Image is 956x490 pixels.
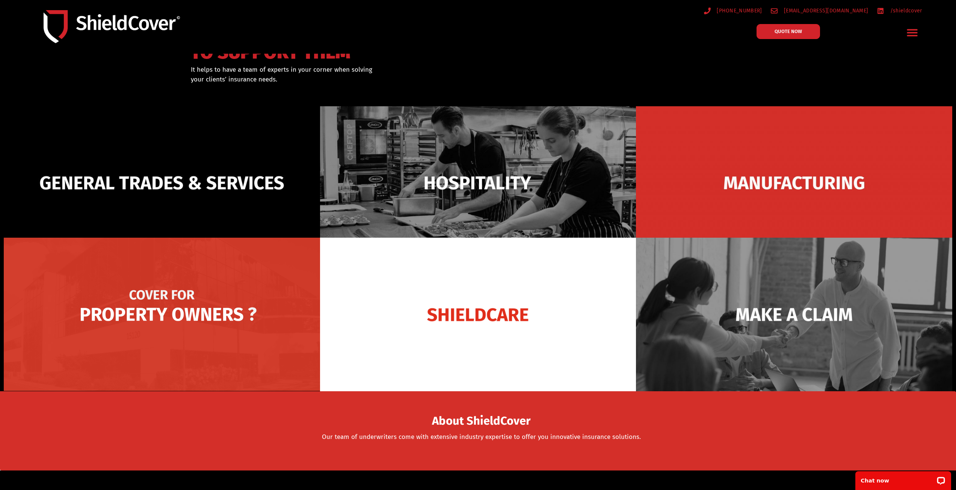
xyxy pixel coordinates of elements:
[877,6,922,15] a: /shieldcover
[704,6,762,15] a: [PHONE_NUMBER]
[757,24,820,39] a: QUOTE NOW
[432,416,530,426] span: About ShieldCover
[191,75,517,84] p: your clients’ insurance needs.
[903,24,921,41] div: Menu Toggle
[782,6,868,15] span: [EMAIL_ADDRESS][DOMAIN_NAME]
[850,466,956,490] iframe: LiveChat chat widget
[432,419,530,426] a: About ShieldCover
[191,65,517,84] div: It helps to have a team of experts in your corner when solving
[715,6,762,15] span: [PHONE_NUMBER]
[888,6,922,15] span: /shieldcover
[775,29,802,34] span: QUOTE NOW
[771,6,868,15] a: [EMAIL_ADDRESS][DOMAIN_NAME]
[44,10,180,44] img: Shield-Cover-Underwriting-Australia-logo-full
[322,433,641,441] a: Our team of underwriters come with extensive industry expertise to offer you innovative insurance...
